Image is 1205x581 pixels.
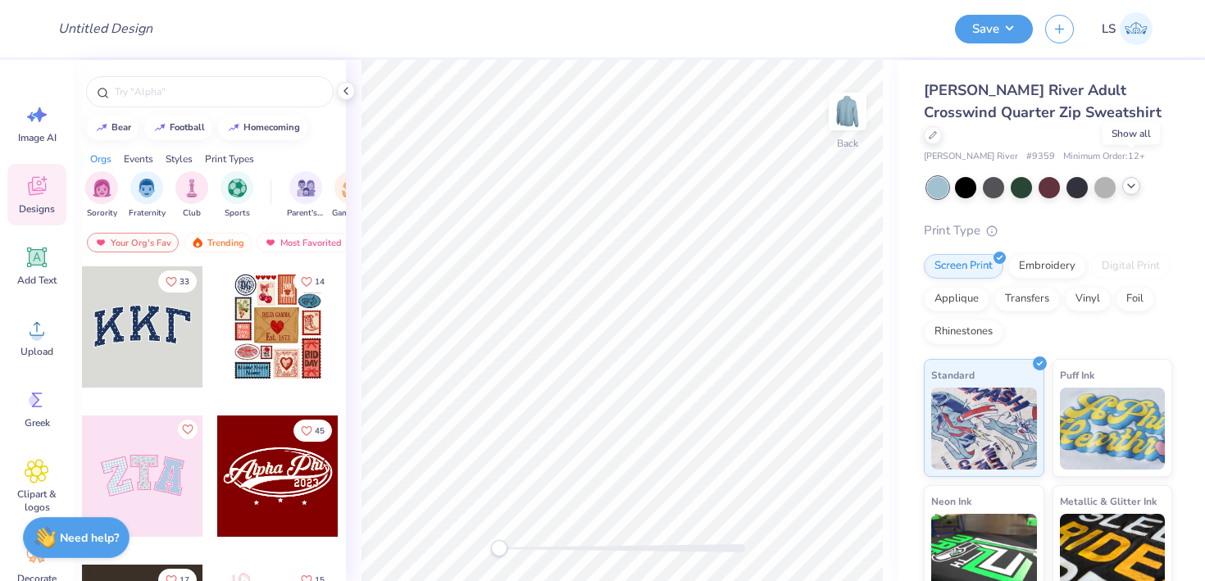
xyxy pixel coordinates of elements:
span: # 9359 [1026,150,1055,164]
div: Events [124,152,153,166]
span: LS [1102,20,1116,39]
div: filter for Sports [221,171,253,220]
div: filter for Game Day [332,171,370,220]
img: Lakshmi Suresh Ambati [1120,12,1153,45]
button: filter button [175,171,208,220]
div: filter for Fraternity [129,171,166,220]
img: Parent's Weekend Image [297,179,316,197]
div: Orgs [90,152,111,166]
button: bear [86,116,139,140]
img: Sports Image [228,179,247,197]
div: homecoming [243,123,300,132]
button: filter button [129,171,166,220]
div: football [170,123,205,132]
div: Print Type [924,221,1172,240]
span: Standard [931,366,975,384]
span: Greek [25,416,50,429]
a: LS [1094,12,1160,45]
span: Game Day [332,207,370,220]
div: Vinyl [1065,287,1111,311]
span: Minimum Order: 12 + [1063,150,1145,164]
div: Digital Print [1091,254,1171,279]
span: Add Text [17,274,57,287]
img: Sorority Image [93,179,111,197]
button: filter button [221,171,253,220]
div: Screen Print [924,254,1003,279]
span: Sorority [87,207,117,220]
div: Trending [184,233,252,252]
button: football [144,116,212,140]
span: 45 [315,427,325,435]
span: 33 [180,278,189,286]
span: [PERSON_NAME] River [924,150,1018,164]
span: Fraternity [129,207,166,220]
div: Styles [166,152,193,166]
img: Fraternity Image [138,179,156,197]
span: Neon Ink [931,492,971,510]
span: [PERSON_NAME] River Adult Crosswind Quarter Zip Sweatshirt [924,80,1162,122]
div: Foil [1116,287,1154,311]
button: filter button [287,171,325,220]
img: most_fav.gif [264,237,277,248]
span: Club [183,207,201,220]
button: Like [158,270,197,293]
img: Back [831,95,864,128]
div: Print Types [205,152,254,166]
button: Like [293,420,332,442]
img: trending.gif [191,237,204,248]
div: Your Org's Fav [87,233,179,252]
img: most_fav.gif [94,237,107,248]
div: bear [111,123,131,132]
span: Puff Ink [1060,366,1094,384]
span: Sports [225,207,250,220]
button: homecoming [218,116,307,140]
div: Accessibility label [491,540,507,556]
span: Designs [19,202,55,216]
div: filter for Sorority [85,171,118,220]
span: Upload [20,345,53,358]
img: Game Day Image [342,179,361,197]
div: Applique [924,287,989,311]
input: Untitled Design [45,12,166,45]
img: trend_line.gif [153,123,166,133]
strong: Need help? [60,530,119,546]
div: Most Favorited [257,233,349,252]
img: trend_line.gif [95,123,108,133]
img: Club Image [183,179,201,197]
div: Rhinestones [924,320,1003,344]
div: Back [837,136,858,151]
button: Like [178,420,198,439]
span: Image AI [18,131,57,144]
span: Clipart & logos [10,488,64,514]
div: filter for Club [175,171,208,220]
div: filter for Parent's Weekend [287,171,325,220]
div: Transfers [994,287,1060,311]
button: filter button [332,171,370,220]
button: filter button [85,171,118,220]
input: Try "Alpha" [113,84,323,100]
span: Parent's Weekend [287,207,325,220]
div: Embroidery [1008,254,1086,279]
img: Standard [931,388,1037,470]
img: Puff Ink [1060,388,1166,470]
span: 14 [315,278,325,286]
span: Metallic & Glitter Ink [1060,492,1157,510]
div: Show all [1103,122,1160,145]
button: Like [293,270,332,293]
img: trend_line.gif [227,123,240,133]
button: Save [955,15,1033,43]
